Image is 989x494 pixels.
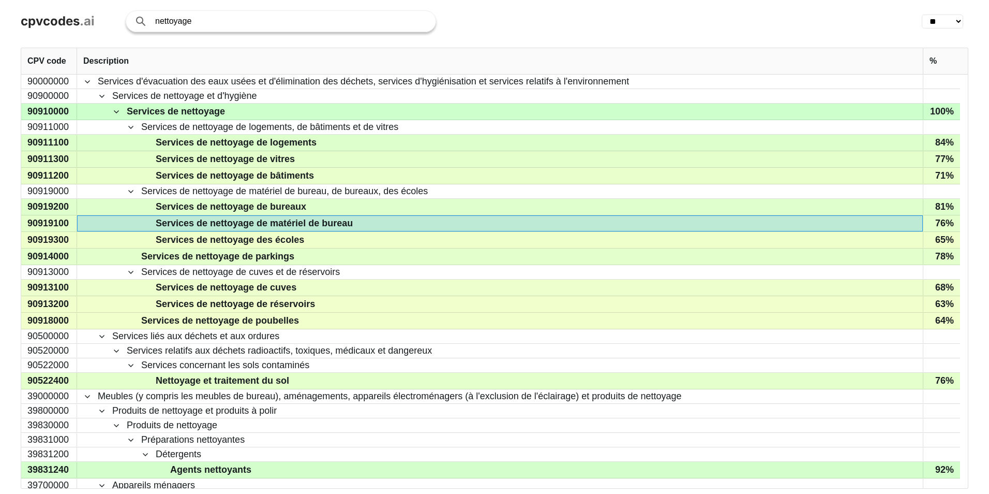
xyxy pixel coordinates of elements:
span: Services liés aux déchets et aux ordures [112,330,279,343]
div: 39831000 [21,433,77,447]
div: 90913200 [21,296,77,312]
div: 90910000 [21,104,77,120]
span: Services concernant les sols contaminés [141,359,309,372]
div: 39700000 [21,478,77,492]
span: .ai [80,13,95,28]
span: Services de nettoyage de logements [156,135,317,150]
div: 90919200 [21,199,77,215]
span: Services de nettoyage de matériel de bureau [156,216,353,231]
div: 77% [923,151,960,167]
div: 65% [923,232,960,248]
div: 100% [923,104,960,120]
div: 90919100 [21,215,77,231]
span: Services de nettoyage de poubelles [141,313,299,328]
div: 90520000 [21,344,77,358]
span: Produits de nettoyage et produits à polir [112,404,277,417]
span: Services de nettoyage de logements, de bâtiments et de vitres [141,121,398,134]
a: cpvcodes.ai [21,14,95,29]
span: CPV code [27,56,66,66]
div: 64% [923,313,960,329]
div: 90911000 [21,120,77,134]
div: 39000000 [21,389,77,403]
div: 90000000 [21,75,77,89]
div: 78% [923,249,960,265]
div: 90900000 [21,89,77,103]
span: Services d'évacuation des eaux usées et d'élimination des déchets, services d'hygiénisation et se... [98,75,629,88]
div: 90913000 [21,265,77,279]
span: Services de nettoyage des écoles [156,233,304,248]
div: 63% [923,296,960,312]
div: 90919300 [21,232,77,248]
span: Meubles (y compris les meubles de bureau), aménagements, appareils électroménagers (à l'exclusion... [98,390,681,403]
span: Services de nettoyage de bureaux [156,199,306,214]
div: 68% [923,280,960,296]
span: cpvcodes [21,13,80,28]
span: Appareils ménagers [112,479,195,492]
span: Services de nettoyage de parkings [141,249,294,264]
div: 90500000 [21,329,77,343]
div: 90522400 [21,373,77,389]
div: 90914000 [21,249,77,265]
div: 92% [923,462,960,478]
div: 90911100 [21,135,77,151]
div: 90918000 [21,313,77,329]
span: Services de nettoyage de vitres [156,152,295,167]
span: Services relatifs aux déchets radioactifs, toxiques, médicaux et dangereux [127,344,432,357]
div: 39830000 [21,418,77,432]
span: Services de nettoyage de matériel de bureau, de bureaux, des écoles [141,185,428,198]
span: Services de nettoyage de réservoirs [156,297,315,312]
span: Services de nettoyage [127,104,225,119]
div: 76% [923,215,960,231]
div: 39800000 [21,404,77,418]
span: Services de nettoyage de bâtiments [156,168,314,183]
span: Agents nettoyants [170,462,251,477]
div: 71% [923,168,960,184]
div: 90522000 [21,358,77,372]
span: Services de nettoyage et d'hygiène [112,90,257,103]
div: 90911200 [21,168,77,184]
span: % [930,56,937,66]
span: Services de nettoyage de cuves et de réservoirs [141,266,340,279]
div: 84% [923,135,960,151]
div: 90911300 [21,151,77,167]
div: 90913100 [21,280,77,296]
span: Services de nettoyage de cuves [156,280,296,295]
span: Préparations nettoyantes [141,433,245,446]
div: 76% [923,373,960,389]
span: Description [83,56,129,66]
div: 39831200 [21,447,77,461]
span: Nettoyage et traitement du sol [156,373,289,388]
input: Search products or services... [155,11,425,32]
div: 90919000 [21,184,77,198]
span: Détergents [156,448,201,461]
span: Produits de nettoyage [127,419,217,432]
div: 39831240 [21,462,77,478]
div: 81% [923,199,960,215]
